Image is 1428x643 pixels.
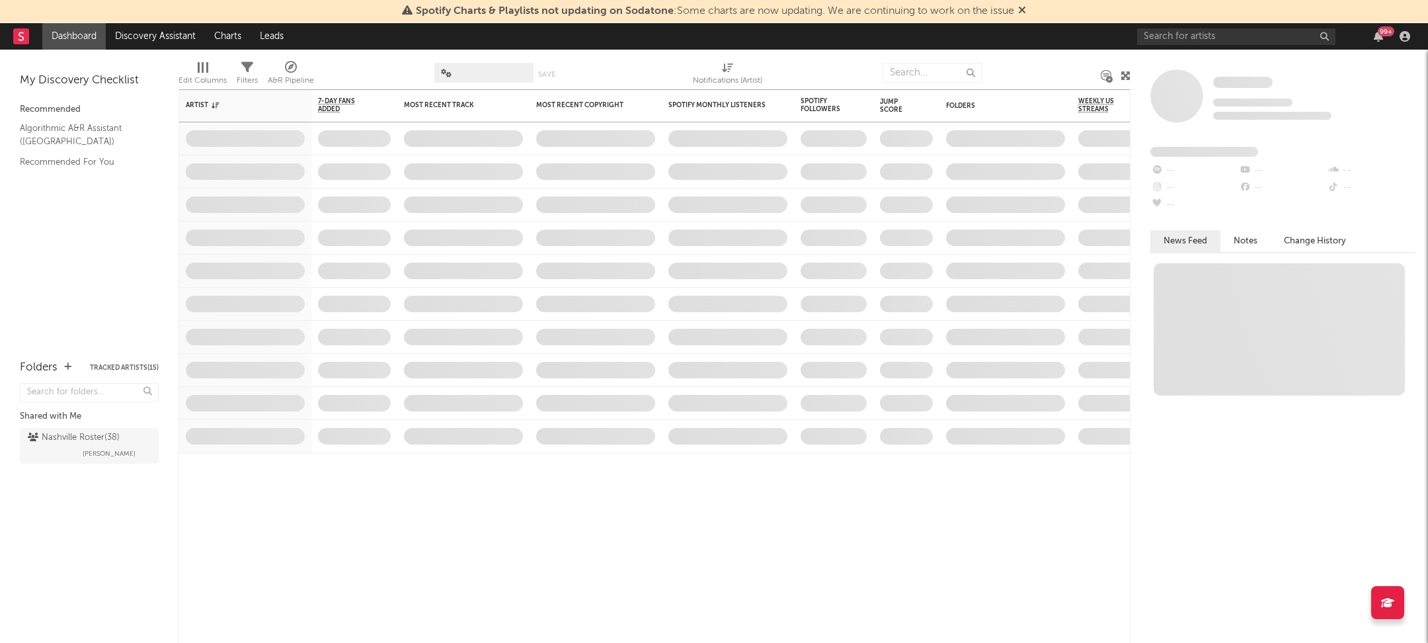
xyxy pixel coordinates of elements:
[1150,162,1238,179] div: --
[20,121,145,148] a: Algorithmic A&R Assistant ([GEOGRAPHIC_DATA])
[1078,97,1125,113] span: Weekly US Streams
[1327,162,1415,179] div: --
[318,97,371,113] span: 7-Day Fans Added
[1213,77,1273,88] span: Some Artist
[536,101,635,109] div: Most Recent Copyright
[83,446,136,462] span: [PERSON_NAME]
[404,101,503,109] div: Most Recent Track
[1213,76,1273,89] a: Some Artist
[205,23,251,50] a: Charts
[693,73,762,89] div: Notifications (Artist)
[1150,230,1220,252] button: News Feed
[1213,112,1331,120] span: 0 fans last week
[1220,230,1271,252] button: Notes
[237,56,258,95] div: Filters
[801,97,847,113] div: Spotify Followers
[20,409,159,425] div: Shared with Me
[1374,31,1383,42] button: 99+
[538,71,555,78] button: Save
[1150,147,1258,157] span: Fans Added by Platform
[251,23,293,50] a: Leads
[880,98,913,114] div: Jump Score
[883,63,982,83] input: Search...
[668,101,768,109] div: Spotify Monthly Listeners
[90,364,159,371] button: Tracked Artists(15)
[1378,26,1394,36] div: 99 +
[20,360,58,376] div: Folders
[186,101,285,109] div: Artist
[178,56,227,95] div: Edit Columns
[1238,179,1326,196] div: --
[237,73,258,89] div: Filters
[1137,28,1335,45] input: Search for artists
[1271,230,1359,252] button: Change History
[416,6,674,17] span: Spotify Charts & Playlists not updating on Sodatone
[1150,179,1238,196] div: --
[1238,162,1326,179] div: --
[693,56,762,95] div: Notifications (Artist)
[416,6,1014,17] span: : Some charts are now updating. We are continuing to work on the issue
[268,56,314,95] div: A&R Pipeline
[1213,99,1292,107] span: Tracking Since: [DATE]
[1150,196,1238,214] div: --
[20,155,145,169] a: Recommended For You
[178,73,227,89] div: Edit Columns
[946,102,1045,110] div: Folders
[20,383,159,402] input: Search for folders...
[20,428,159,464] a: Nashville Roster(38)[PERSON_NAME]
[106,23,205,50] a: Discovery Assistant
[1018,6,1026,17] span: Dismiss
[20,102,159,118] div: Recommended
[28,430,120,446] div: Nashville Roster ( 38 )
[1327,179,1415,196] div: --
[268,73,314,89] div: A&R Pipeline
[42,23,106,50] a: Dashboard
[20,73,159,89] div: My Discovery Checklist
